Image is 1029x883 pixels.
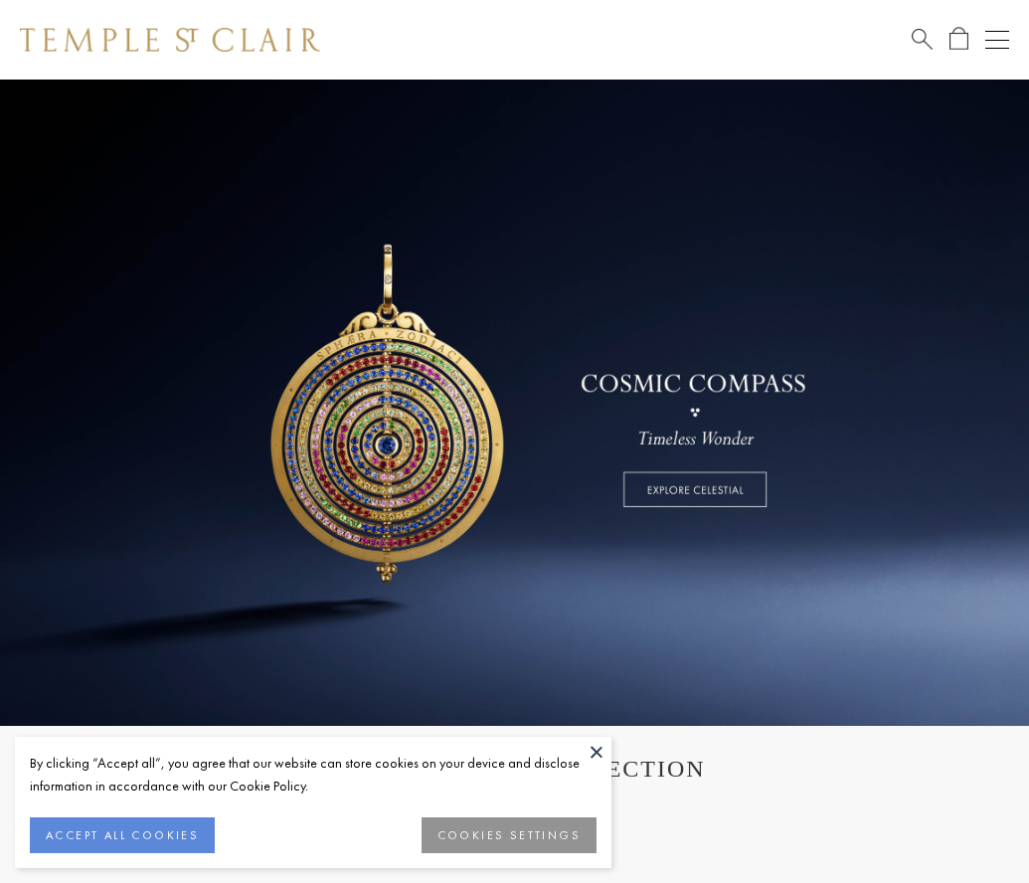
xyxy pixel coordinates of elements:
div: By clicking “Accept all”, you agree that our website can store cookies on your device and disclos... [30,752,597,797]
a: Open Shopping Bag [949,27,968,52]
button: COOKIES SETTINGS [422,817,597,853]
button: Open navigation [985,28,1009,52]
button: ACCEPT ALL COOKIES [30,817,215,853]
a: Search [912,27,933,52]
img: Temple St. Clair [20,28,320,52]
